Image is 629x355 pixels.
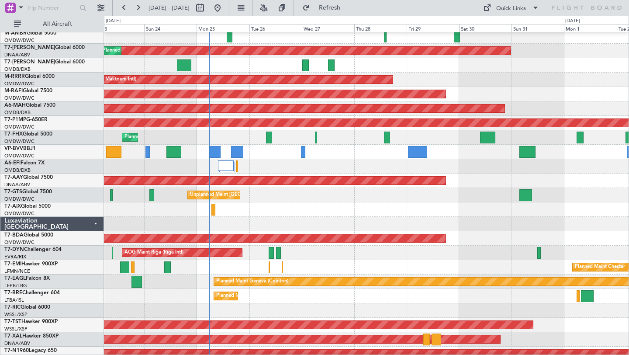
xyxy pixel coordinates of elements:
span: T7-AIX [4,204,21,209]
a: LFPB/LBG [4,282,27,289]
a: OMDW/DWC [4,210,35,217]
span: T7-[PERSON_NAME] [4,45,55,50]
span: T7-N1960 [4,348,29,353]
div: Sat 30 [459,24,511,32]
span: M-AMBR [4,31,27,36]
span: M-RAFI [4,88,23,94]
div: Quick Links [496,4,526,13]
a: T7-DYNChallenger 604 [4,247,62,252]
span: Refresh [311,5,348,11]
span: A6-MAH [4,103,26,108]
a: OMDW/DWC [4,239,35,246]
div: Mon 1 [564,24,616,32]
div: Sun 31 [511,24,564,32]
a: OMDB/DXB [4,109,31,116]
a: OMDW/DWC [4,153,35,159]
div: AOG Maint Riga (Riga Intl) [124,246,183,259]
a: LFMN/NCE [4,268,30,275]
a: M-RRRRGlobal 6000 [4,74,55,79]
a: M-RAFIGlobal 7500 [4,88,52,94]
span: T7-XAL [4,334,22,339]
a: OMDW/DWC [4,80,35,87]
a: DNAA/ABV [4,52,30,58]
div: Planned Maint Chester [575,261,625,274]
a: T7-EMIHawker 900XP [4,261,58,267]
a: T7-[PERSON_NAME]Global 6000 [4,59,85,65]
span: T7-EMI [4,261,21,267]
button: Refresh [298,1,351,15]
a: A6-EFIFalcon 7X [4,160,45,166]
div: Fri 29 [407,24,459,32]
button: All Aircraft [10,17,95,31]
span: T7-P1MP [4,117,26,122]
a: T7-FHXGlobal 5000 [4,132,52,137]
a: T7-EAGLFalcon 8X [4,276,50,281]
a: T7-[PERSON_NAME]Global 6000 [4,45,85,50]
div: Tue 26 [249,24,302,32]
a: DNAA/ABV [4,181,30,188]
a: OMDW/DWC [4,138,35,145]
a: T7-XALHawker 850XP [4,334,59,339]
div: [DATE] [565,17,580,25]
span: T7-AAY [4,175,23,180]
span: T7-BRE [4,290,22,296]
a: WSSL/XSP [4,311,28,318]
span: T7-RIC [4,305,21,310]
a: T7-AAYGlobal 7500 [4,175,53,180]
span: T7-FHX [4,132,23,137]
span: T7-TST [4,319,21,324]
div: Planned Maint [GEOGRAPHIC_DATA] ([GEOGRAPHIC_DATA]) [124,131,262,144]
div: [DATE] [106,17,121,25]
span: T7-BDA [4,233,24,238]
span: A6-EFI [4,160,21,166]
a: OMDB/DXB [4,66,31,73]
div: Wed 27 [302,24,354,32]
a: VP-BVVBBJ1 [4,146,36,151]
div: Unplanned Maint [GEOGRAPHIC_DATA] (Seletar) [190,188,299,202]
a: T7-AIXGlobal 5000 [4,204,51,209]
a: T7-RICGlobal 6000 [4,305,50,310]
a: T7-GTSGlobal 7500 [4,189,52,195]
a: M-AMBRGlobal 5000 [4,31,56,36]
a: T7-N1960Legacy 650 [4,348,57,353]
a: A6-MAHGlobal 7500 [4,103,55,108]
div: Thu 28 [354,24,407,32]
a: OMDW/DWC [4,95,35,101]
span: T7-DYN [4,247,24,252]
span: VP-BVV [4,146,23,151]
div: Planned Maint Warsaw ([GEOGRAPHIC_DATA]) [216,289,321,303]
a: OMDB/DXB [4,167,31,174]
div: Sun 24 [144,24,197,32]
a: OMDW/DWC [4,37,35,44]
a: T7-P1MPG-650ER [4,117,48,122]
a: DNAA/ABV [4,340,30,347]
button: Quick Links [479,1,543,15]
span: M-RRRR [4,74,25,79]
a: WSSL/XSP [4,326,28,332]
a: OMDW/DWC [4,196,35,202]
a: T7-TSTHawker 900XP [4,319,58,324]
div: Mon 25 [197,24,249,32]
a: OMDW/DWC [4,124,35,130]
span: [DATE] - [DATE] [149,4,190,12]
a: T7-BDAGlobal 5000 [4,233,53,238]
div: Planned Maint Geneva (Cointrin) [216,275,288,288]
a: EVRA/RIX [4,254,26,260]
div: Sat 23 [92,24,144,32]
span: T7-EAGL [4,276,26,281]
input: Trip Number [27,1,77,14]
a: LTBA/ISL [4,297,24,303]
span: All Aircraft [23,21,92,27]
a: T7-BREChallenger 604 [4,290,60,296]
span: T7-GTS [4,189,22,195]
span: T7-[PERSON_NAME] [4,59,55,65]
